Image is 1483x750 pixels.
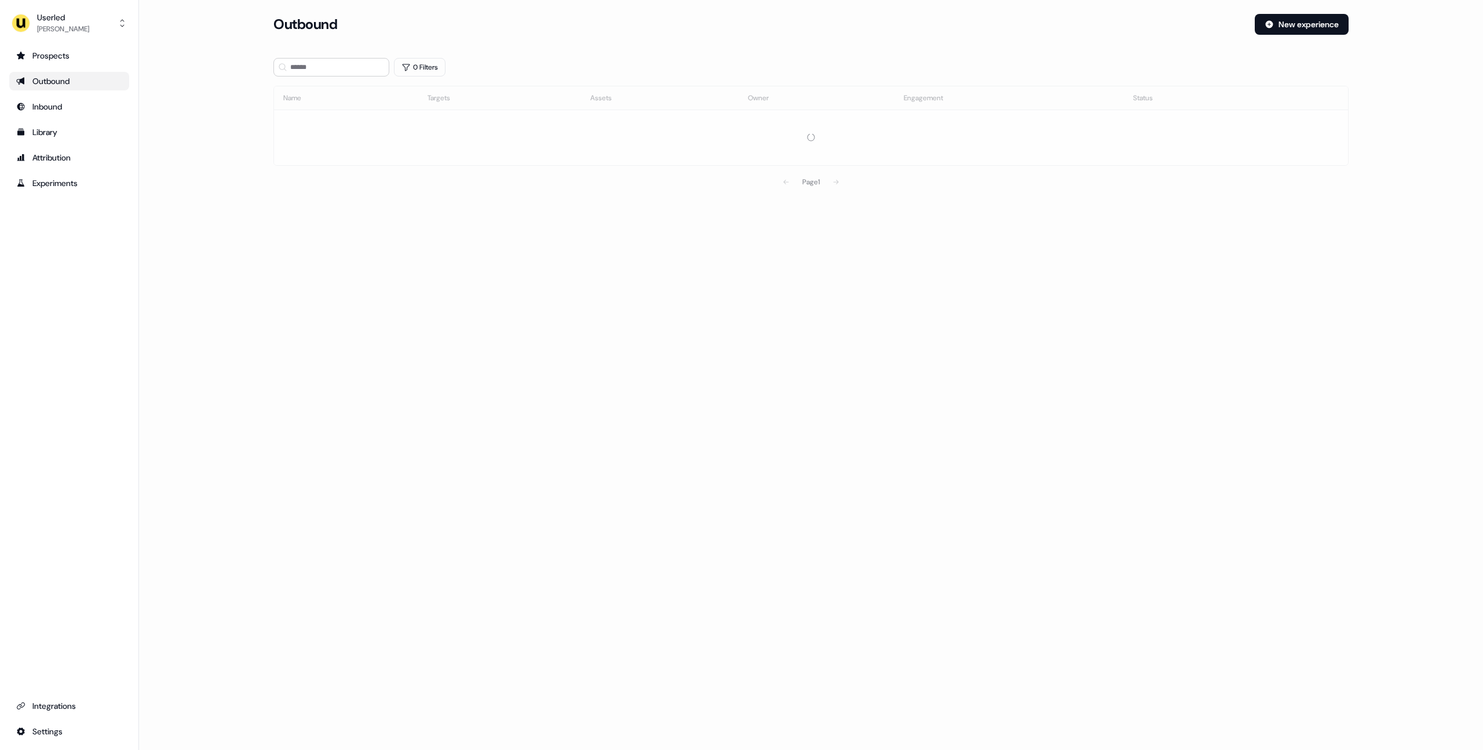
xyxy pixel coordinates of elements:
button: New experience [1255,14,1349,35]
button: Userled[PERSON_NAME] [9,9,129,37]
div: Settings [16,726,122,737]
a: Go to attribution [9,148,129,167]
div: Inbound [16,101,122,112]
div: Experiments [16,177,122,189]
a: Go to Inbound [9,97,129,116]
div: Outbound [16,75,122,87]
button: 0 Filters [394,58,445,77]
a: Go to integrations [9,722,129,741]
a: Go to outbound experience [9,72,129,90]
div: Userled [37,12,89,23]
div: Library [16,126,122,138]
h3: Outbound [273,16,337,33]
a: Go to templates [9,123,129,141]
div: Prospects [16,50,122,61]
div: [PERSON_NAME] [37,23,89,35]
a: Go to experiments [9,174,129,192]
a: Go to prospects [9,46,129,65]
a: Go to integrations [9,697,129,715]
div: Attribution [16,152,122,163]
div: Integrations [16,700,122,712]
